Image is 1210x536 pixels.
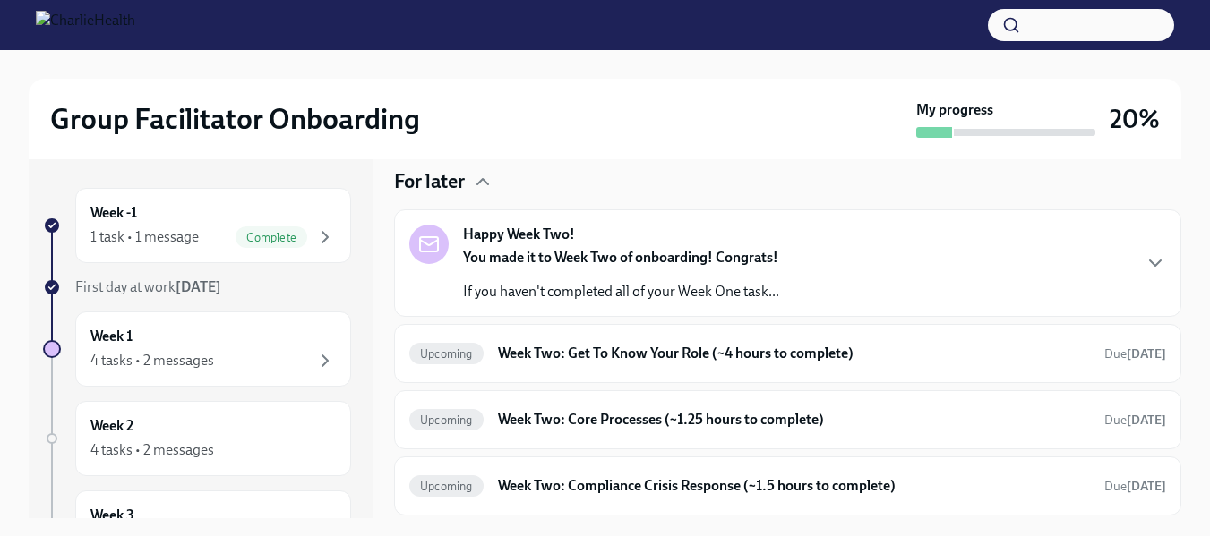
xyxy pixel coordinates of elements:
a: UpcomingWeek Two: Get To Know Your Role (~4 hours to complete)Due[DATE] [409,339,1166,368]
h6: Week Two: Compliance Crisis Response (~1.5 hours to complete) [498,476,1090,496]
h6: Week 2 [90,416,133,436]
strong: Happy Week Two! [463,225,575,244]
strong: [DATE] [1127,413,1166,428]
a: UpcomingWeek Two: Compliance Crisis Response (~1.5 hours to complete)Due[DATE] [409,472,1166,500]
div: For later [394,168,1181,195]
div: 4 tasks • 2 messages [90,440,214,460]
h3: 20% [1110,103,1160,135]
span: Complete [236,231,307,244]
strong: You made it to Week Two of onboarding! Congrats! [463,249,778,266]
img: CharlieHealth [36,11,135,39]
strong: My progress [916,100,993,120]
h6: Week 1 [90,327,133,346]
a: Week -11 task • 1 messageComplete [43,188,351,263]
strong: [DATE] [1127,346,1166,362]
h4: For later [394,168,465,195]
strong: [DATE] [1127,479,1166,494]
span: First day at work [75,278,221,295]
strong: [DATE] [176,278,221,295]
h6: Week -1 [90,203,137,223]
a: Week 24 tasks • 2 messages [43,401,351,476]
a: Week 14 tasks • 2 messages [43,311,351,387]
span: August 25th, 2025 10:00 [1104,478,1166,495]
span: Upcoming [409,347,484,361]
div: 1 task • 1 message [90,227,199,247]
span: Due [1104,413,1166,428]
span: August 25th, 2025 10:00 [1104,345,1166,362]
span: August 25th, 2025 10:00 [1104,412,1166,429]
h6: Week Two: Core Processes (~1.25 hours to complete) [498,410,1090,430]
span: Upcoming [409,413,484,427]
a: First day at work[DATE] [43,277,351,297]
span: Due [1104,346,1166,362]
a: UpcomingWeek Two: Core Processes (~1.25 hours to complete)Due[DATE] [409,405,1166,434]
h6: Week Two: Get To Know Your Role (~4 hours to complete) [498,344,1090,363]
h6: Week 3 [90,506,134,525]
div: 4 tasks • 2 messages [90,351,214,370]
h2: Group Facilitator Onboarding [50,101,420,137]
span: Upcoming [409,480,484,493]
span: Due [1104,479,1166,494]
p: If you haven't completed all of your Week One task... [463,282,779,302]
